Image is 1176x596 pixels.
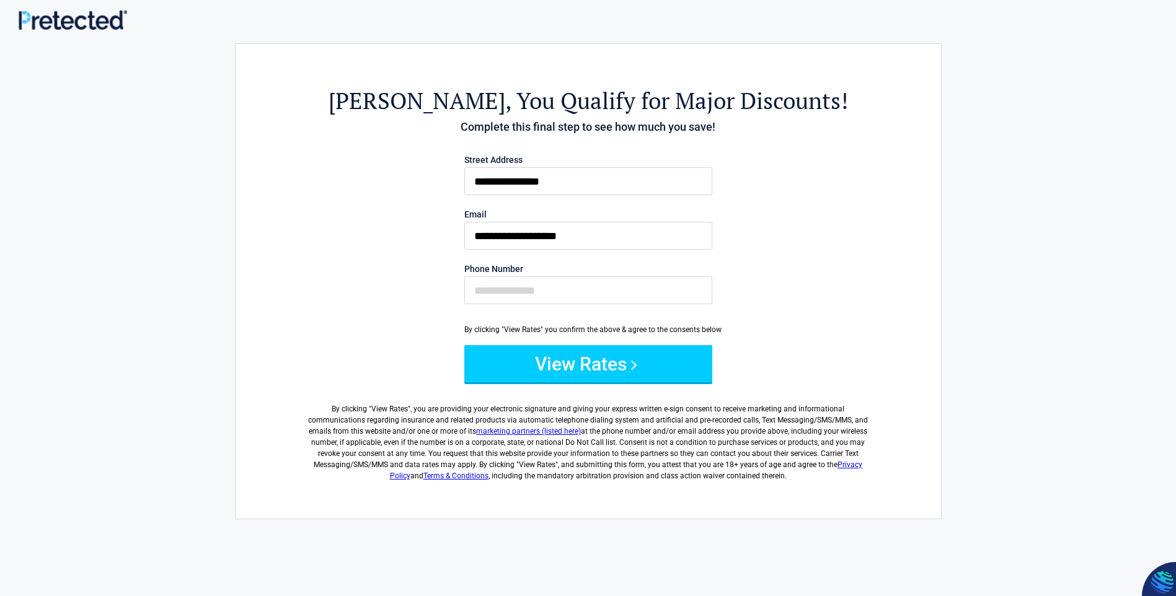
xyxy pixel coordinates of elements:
[423,471,489,480] a: Terms & Conditions
[464,265,712,273] label: Phone Number
[464,156,712,164] label: Street Address
[464,210,712,219] label: Email
[304,119,873,135] h4: Complete this final step to see how much you save!
[329,85,505,116] span: [PERSON_NAME]
[304,393,873,481] label: By clicking " ", you are providing your electronic signature and giving your express written e-si...
[476,427,581,436] a: marketing partners (listed here)
[464,324,712,335] div: By clicking "View Rates" you confirm the above & agree to the consents below
[464,345,712,382] button: View Rates
[19,10,127,30] img: Main Logo
[371,405,408,413] span: View Rates
[304,85,873,116] h2: , You Qualify for Major Discounts!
